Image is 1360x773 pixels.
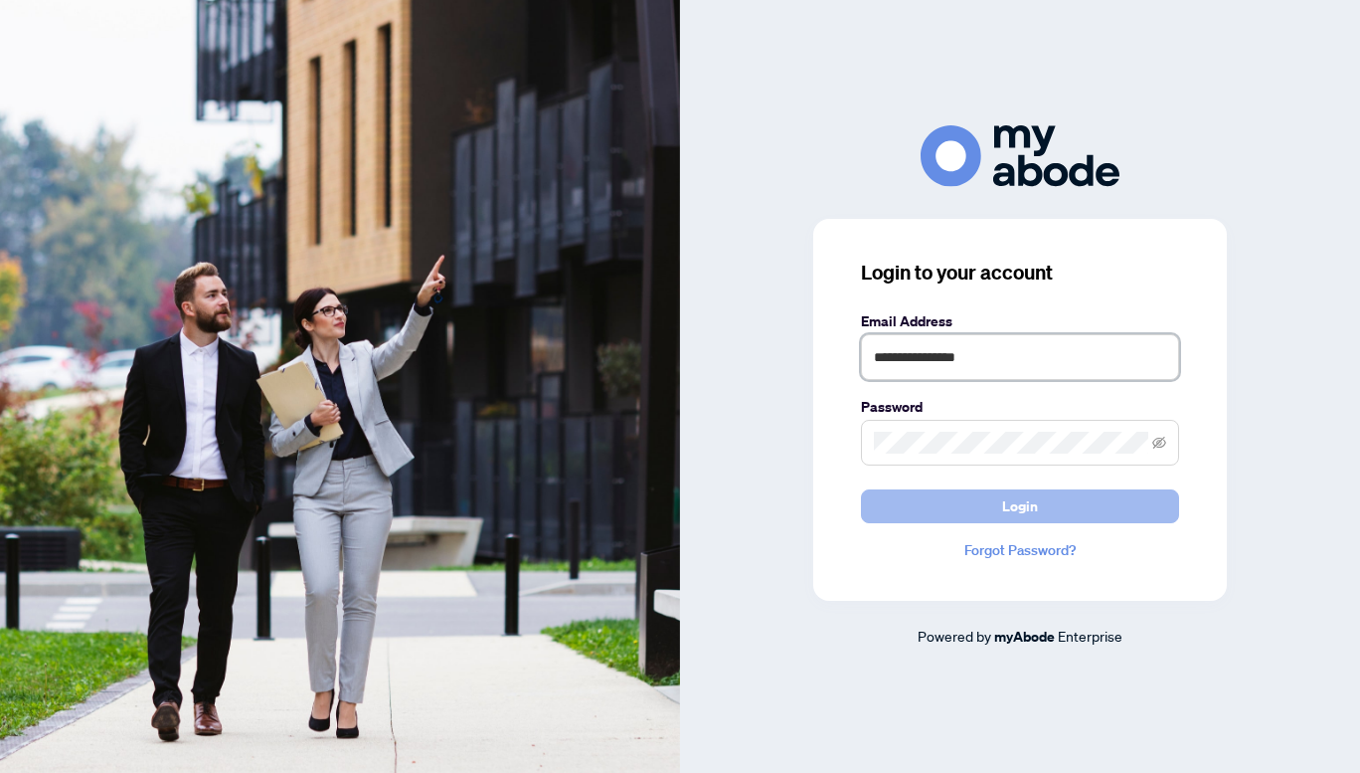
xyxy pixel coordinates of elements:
span: Enterprise [1058,627,1122,645]
label: Email Address [861,310,1179,332]
img: ma-logo [921,125,1119,186]
span: eye-invisible [1152,436,1166,450]
h3: Login to your account [861,259,1179,287]
a: Forgot Password? [861,539,1179,561]
label: Password [861,396,1179,418]
a: myAbode [994,626,1055,648]
span: Powered by [918,627,991,645]
button: Login [861,489,1179,523]
span: Login [1002,490,1038,522]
